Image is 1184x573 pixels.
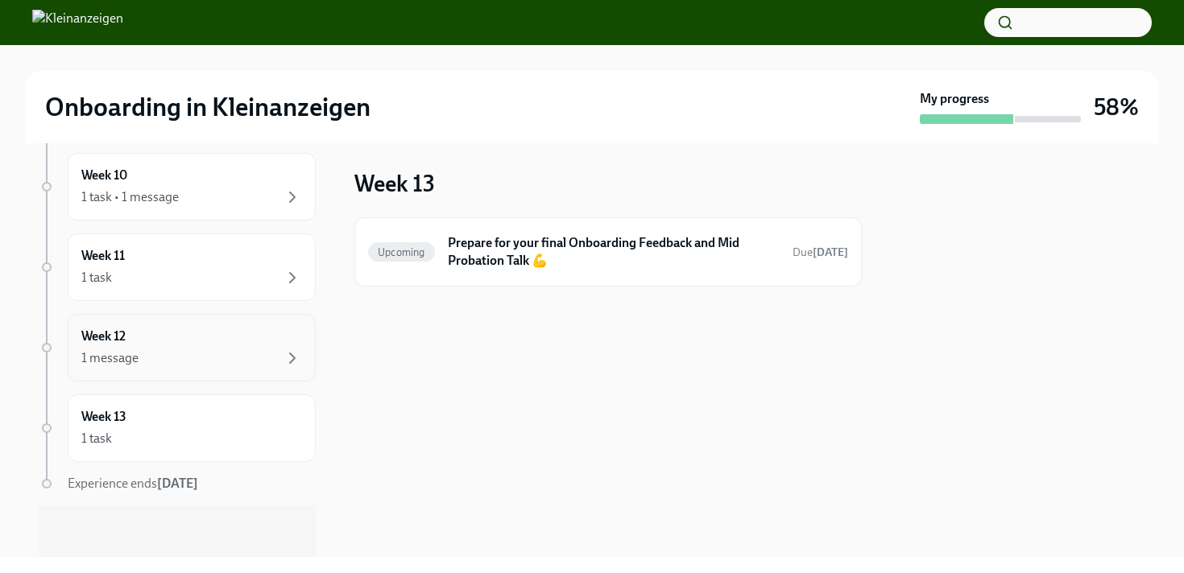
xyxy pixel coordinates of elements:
[81,349,139,367] div: 1 message
[39,233,316,301] a: Week 111 task
[1094,93,1139,122] h3: 58%
[45,91,371,123] h2: Onboarding in Kleinanzeigen
[81,188,179,206] div: 1 task • 1 message
[81,269,112,286] div: 1 task
[448,234,780,270] h6: Prepare for your final Onboarding Feedback and Mid Probation Talk 💪
[368,231,848,273] a: UpcomingPrepare for your final Onboarding Feedback and Mid Probation Talk 💪Due[DATE]
[157,476,198,491] strong: [DATE]
[32,10,123,35] img: Kleinanzeigen
[354,169,435,198] h3: Week 13
[81,167,127,184] h6: Week 10
[81,247,125,265] h6: Week 11
[39,394,316,462] a: Week 131 task
[81,328,126,345] h6: Week 12
[793,245,848,260] span: December 1st, 2025 08:00
[39,314,316,381] a: Week 121 message
[68,476,198,491] span: Experience ends
[81,430,112,447] div: 1 task
[813,245,848,259] strong: [DATE]
[793,245,848,259] span: Due
[39,153,316,221] a: Week 101 task • 1 message
[368,246,435,258] span: Upcoming
[81,408,126,426] h6: Week 13
[920,90,989,108] strong: My progress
